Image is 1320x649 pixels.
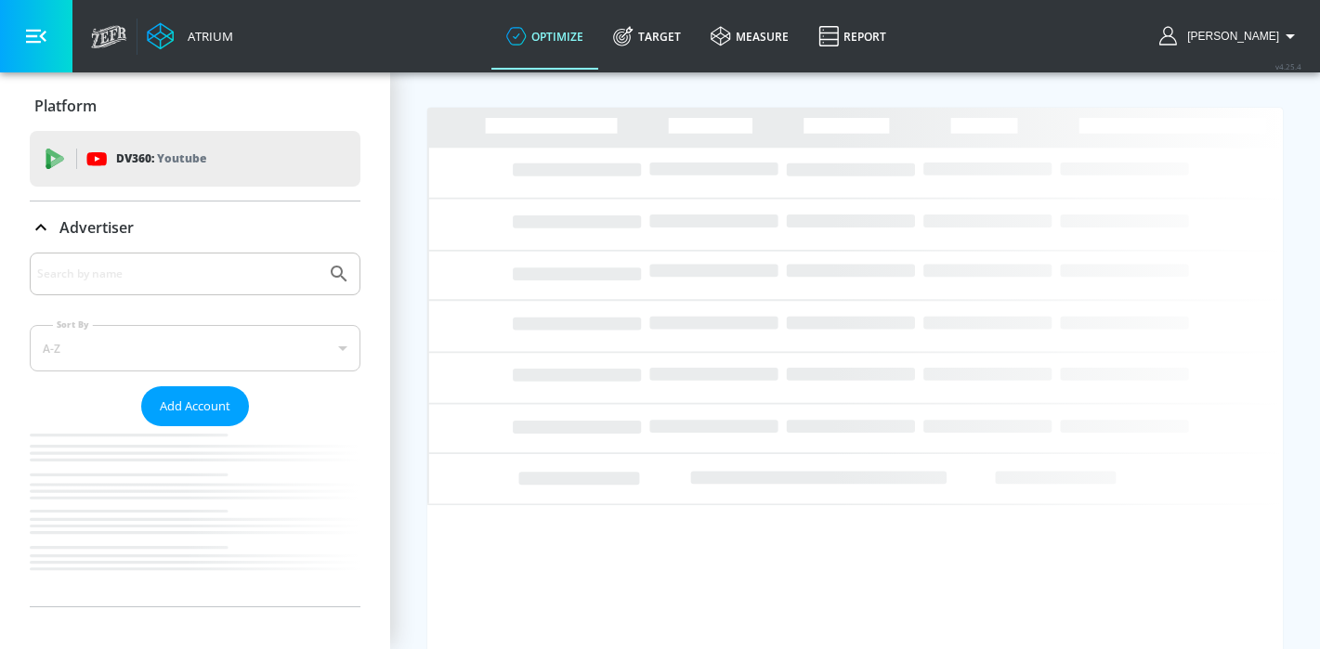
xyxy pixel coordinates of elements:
[160,396,230,417] span: Add Account
[1159,25,1301,47] button: [PERSON_NAME]
[804,3,901,70] a: Report
[53,318,93,331] label: Sort By
[491,3,598,70] a: optimize
[147,22,233,50] a: Atrium
[30,80,360,132] div: Platform
[30,253,360,606] div: Advertiser
[1275,61,1301,71] span: v 4.25.4
[157,149,206,168] p: Youtube
[30,201,360,253] div: Advertiser
[37,262,319,286] input: Search by name
[30,131,360,187] div: DV360: Youtube
[141,386,249,426] button: Add Account
[116,149,206,169] p: DV360:
[180,28,233,45] div: Atrium
[1180,30,1279,43] span: login as: Heather.Aleksis@zefr.com
[30,426,360,606] nav: list of Advertiser
[696,3,804,70] a: measure
[30,325,360,371] div: A-Z
[598,3,696,70] a: Target
[34,96,97,116] p: Platform
[59,217,134,238] p: Advertiser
